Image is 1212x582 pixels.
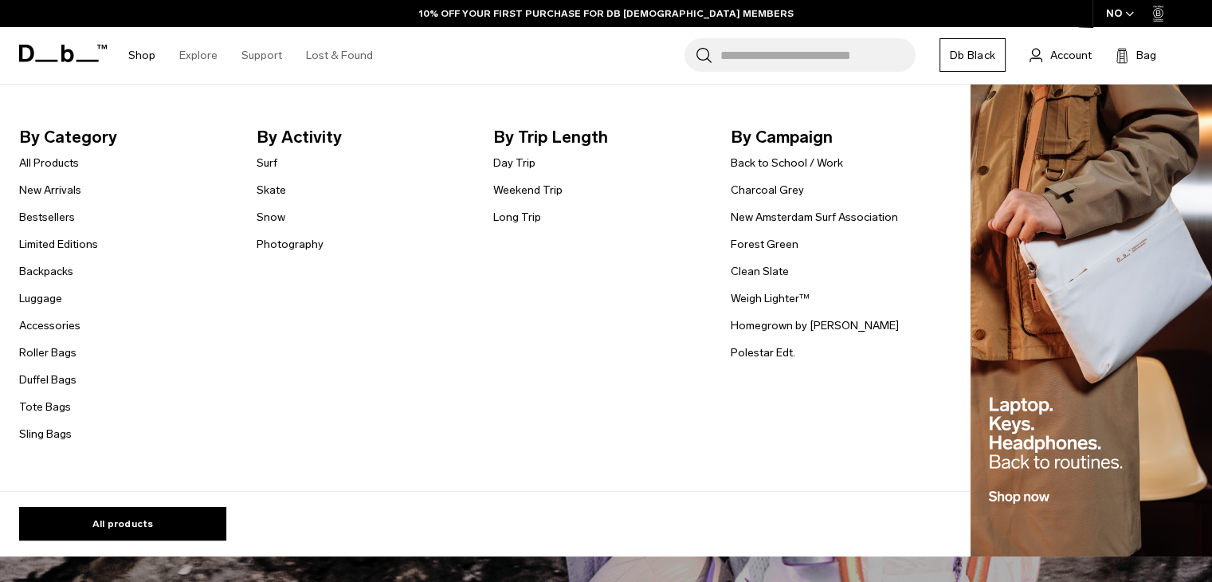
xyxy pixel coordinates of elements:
[19,263,73,280] a: Backpacks
[1030,45,1092,65] a: Account
[939,38,1006,72] a: Db Black
[128,27,155,84] a: Shop
[419,6,794,21] a: 10% OFF YOUR FIRST PURCHASE FOR DB [DEMOGRAPHIC_DATA] MEMBERS
[493,182,563,199] a: Weekend Trip
[257,209,285,226] a: Snow
[116,27,385,84] nav: Main Navigation
[493,209,541,226] a: Long Trip
[1050,47,1092,64] span: Account
[19,507,226,541] a: All products
[19,317,80,334] a: Accessories
[19,344,76,361] a: Roller Bags
[257,124,469,150] span: By Activity
[19,399,71,415] a: Tote Bags
[257,155,277,171] a: Surf
[731,317,899,334] a: Homegrown by [PERSON_NAME]
[306,27,373,84] a: Lost & Found
[179,27,218,84] a: Explore
[731,209,898,226] a: New Amsterdam Surf Association
[731,290,810,307] a: Weigh Lighter™
[731,155,843,171] a: Back to School / Work
[19,182,81,199] a: New Arrivals
[731,124,943,150] span: By Campaign
[19,290,62,307] a: Luggage
[257,236,324,253] a: Photography
[731,182,804,199] a: Charcoal Grey
[19,426,72,442] a: Sling Bags
[19,236,98,253] a: Limited Editions
[1136,47,1156,64] span: Bag
[19,209,75,226] a: Bestsellers
[257,182,286,199] a: Skate
[1116,45,1156,65] button: Bag
[731,236,798,253] a: Forest Green
[731,344,795,361] a: Polestar Edt.
[731,263,789,280] a: Clean Slate
[971,85,1212,557] img: Db
[493,124,705,150] span: By Trip Length
[493,155,535,171] a: Day Trip
[19,155,79,171] a: All Products
[19,372,76,388] a: Duffel Bags
[19,124,231,150] span: By Category
[241,27,282,84] a: Support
